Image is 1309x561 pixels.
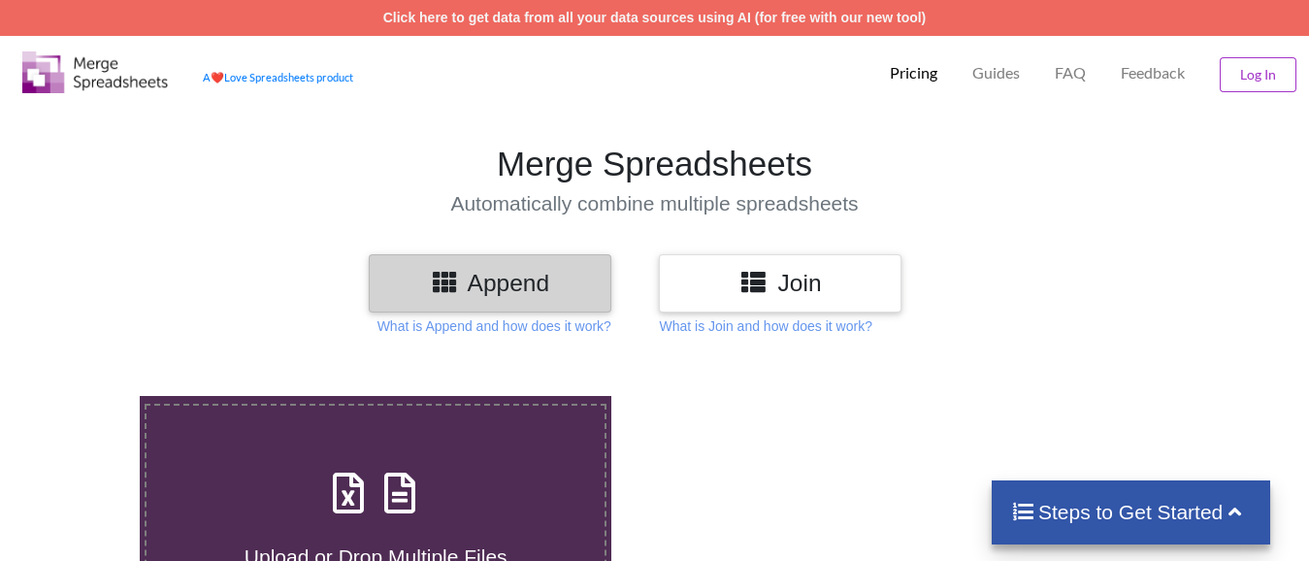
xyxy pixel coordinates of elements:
p: Pricing [890,63,937,83]
p: What is Join and how does it work? [659,316,871,336]
span: Feedback [1121,65,1185,81]
img: Logo.png [22,51,168,93]
a: Click here to get data from all your data sources using AI (for free with our new tool) [383,10,927,25]
h3: Join [673,269,887,297]
h4: Steps to Get Started [1011,500,1251,524]
p: Guides [972,63,1020,83]
h3: Append [383,269,597,297]
span: heart [211,71,224,83]
p: FAQ [1055,63,1086,83]
p: What is Append and how does it work? [377,316,611,336]
a: AheartLove Spreadsheets product [203,71,353,83]
button: Log In [1220,57,1296,92]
